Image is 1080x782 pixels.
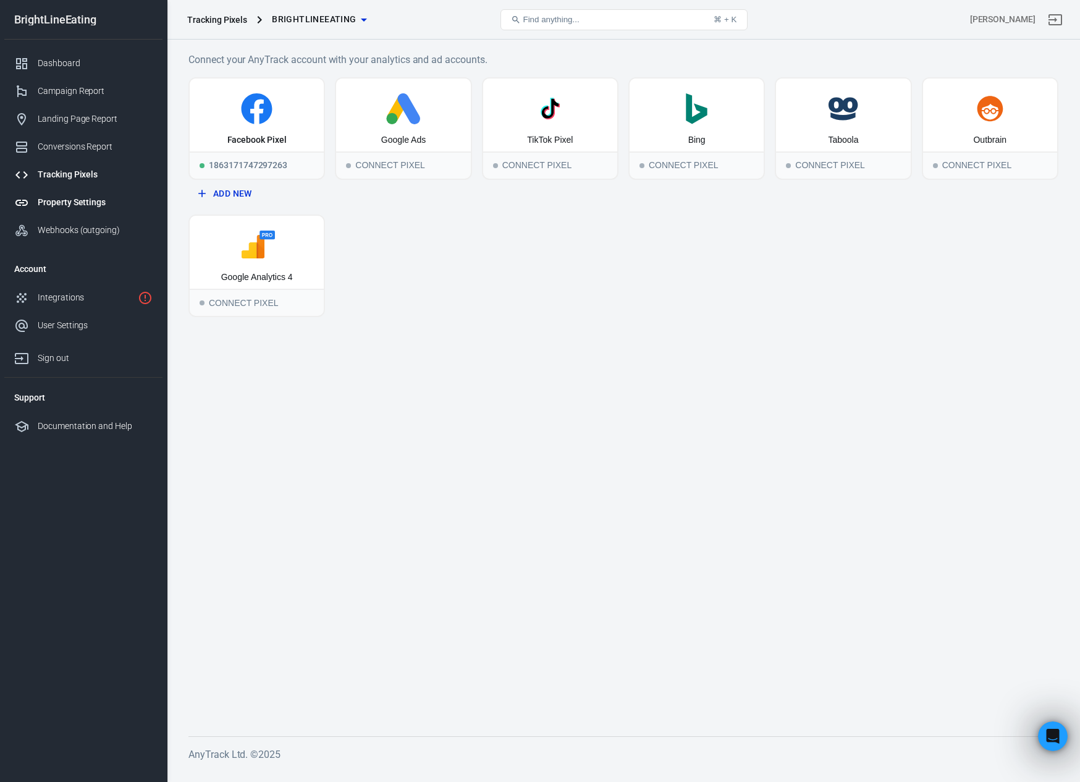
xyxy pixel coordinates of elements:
h6: Connect your AnyTrack account with your analytics and ad accounts. [188,52,1058,67]
div: Dashboard [38,57,153,70]
span: Connect Pixel [200,300,205,305]
a: Campaign Report [4,77,162,105]
a: Landing Page Report [4,105,162,133]
button: BingConnect PixelConnect Pixel [628,77,765,180]
a: Conversions Report [4,133,162,161]
div: Tracking Pixels [187,14,247,26]
button: Google Analytics 4Connect PixelConnect Pixel [188,215,325,317]
li: Account [4,254,162,284]
div: Tracking Pixels [38,168,153,181]
svg: 1 networks not verified yet [138,291,153,305]
a: Tracking Pixels [4,161,162,189]
div: Google Ads [381,134,426,147]
div: ⌘ + K [714,15,736,24]
div: Conversions Report [38,140,153,153]
button: Find anything...⌘ + K [500,9,748,30]
div: Connect Pixel [190,289,324,316]
span: Connect Pixel [346,163,351,168]
a: Sign out [4,339,162,372]
div: BrightLineEating [4,14,162,25]
a: Facebook PixelRunning1863171747297263 [188,77,325,180]
span: Running [200,163,205,168]
a: Dashboard [4,49,162,77]
iframe: Intercom live chat [1038,721,1068,751]
div: 1863171747297263 [190,151,324,179]
div: Outbrain [973,134,1006,147]
button: Add New [193,182,320,205]
div: Bing [688,134,706,147]
div: Connect Pixel [483,151,617,179]
button: TikTok PixelConnect PixelConnect Pixel [482,77,618,180]
div: User Settings [38,319,153,332]
div: Facebook Pixel [227,134,287,147]
a: Property Settings [4,189,162,216]
a: Sign out [1040,5,1070,35]
span: Connect Pixel [786,163,791,168]
div: Connect Pixel [630,151,764,179]
div: Google Analytics 4 [221,271,293,284]
span: Connect Pixel [933,163,938,168]
div: Account id: QblGUbEo [970,13,1036,26]
div: Documentation and Help [38,420,153,433]
button: Google AdsConnect PixelConnect Pixel [335,77,471,180]
span: Connect Pixel [493,163,498,168]
a: Webhooks (outgoing) [4,216,162,244]
div: TikTok Pixel [527,134,573,147]
div: Campaign Report [38,85,153,98]
button: BrightLineEating [267,8,371,31]
span: Find anything... [523,15,580,24]
div: Connect Pixel [776,151,910,179]
span: Connect Pixel [639,163,644,168]
li: Support [4,383,162,412]
span: BrightLineEating [272,12,356,27]
div: Property Settings [38,196,153,209]
button: TaboolaConnect PixelConnect Pixel [775,77,911,180]
a: User Settings [4,312,162,339]
h6: AnyTrack Ltd. © 2025 [188,747,1058,762]
div: Taboola [828,134,858,147]
div: Webhooks (outgoing) [38,224,153,237]
div: Sign out [38,352,153,365]
a: Integrations [4,284,162,312]
div: Connect Pixel [923,151,1057,179]
button: OutbrainConnect PixelConnect Pixel [922,77,1058,180]
div: Landing Page Report [38,113,153,125]
div: Connect Pixel [336,151,470,179]
div: Integrations [38,291,133,304]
